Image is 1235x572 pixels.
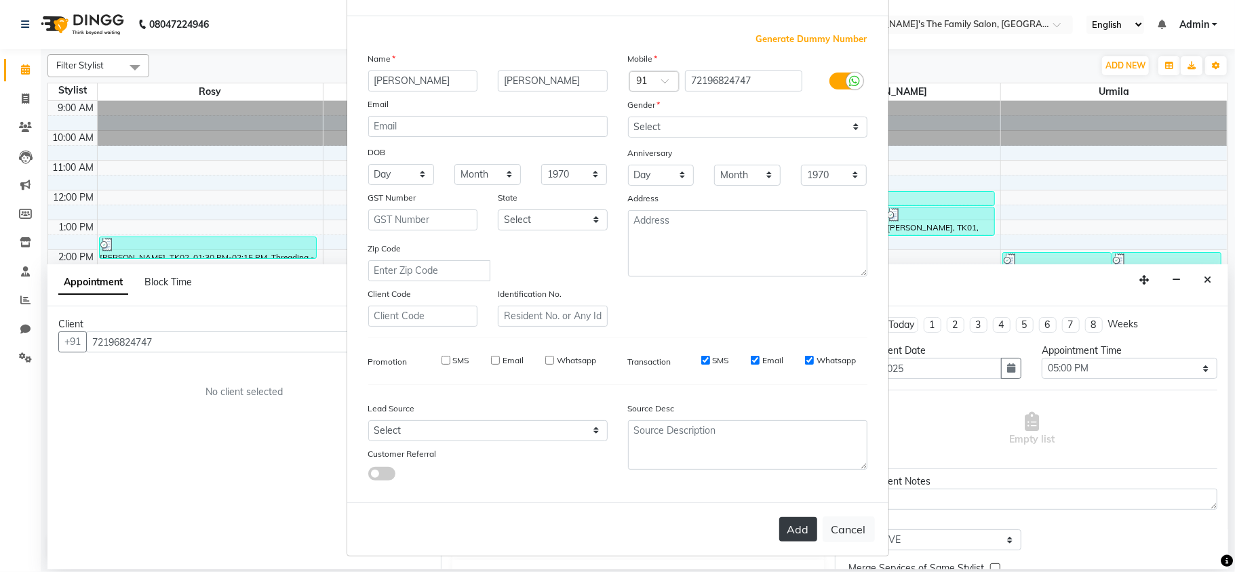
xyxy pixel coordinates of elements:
label: Whatsapp [557,354,596,367]
label: Lead Source [368,403,415,415]
label: Client Code [368,288,412,300]
label: Promotion [368,356,408,368]
label: Zip Code [368,243,401,255]
label: Name [368,53,396,65]
input: Client Code [368,306,478,327]
label: Mobile [628,53,658,65]
label: Gender [628,99,661,111]
label: Address [628,192,659,205]
label: DOB [368,146,386,159]
input: Last Name [498,70,608,91]
input: First Name [368,70,478,91]
label: SMS [713,354,729,367]
input: Resident No. or Any Id [498,306,608,327]
input: GST Number [368,209,478,230]
label: Anniversary [628,147,673,159]
input: Enter Zip Code [368,260,490,281]
button: Add [779,517,817,542]
label: Customer Referral [368,448,437,460]
label: Transaction [628,356,671,368]
label: State [498,192,517,204]
label: SMS [453,354,469,367]
input: Mobile [685,70,802,91]
label: Email [368,98,389,110]
label: Identification No. [498,288,562,300]
span: Generate Dummy Number [756,33,867,46]
label: Email [762,354,783,367]
label: Email [503,354,524,367]
button: Cancel [823,516,875,542]
label: Source Desc [628,403,675,415]
label: Whatsapp [817,354,856,367]
label: GST Number [368,192,416,204]
input: Email [368,116,608,137]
